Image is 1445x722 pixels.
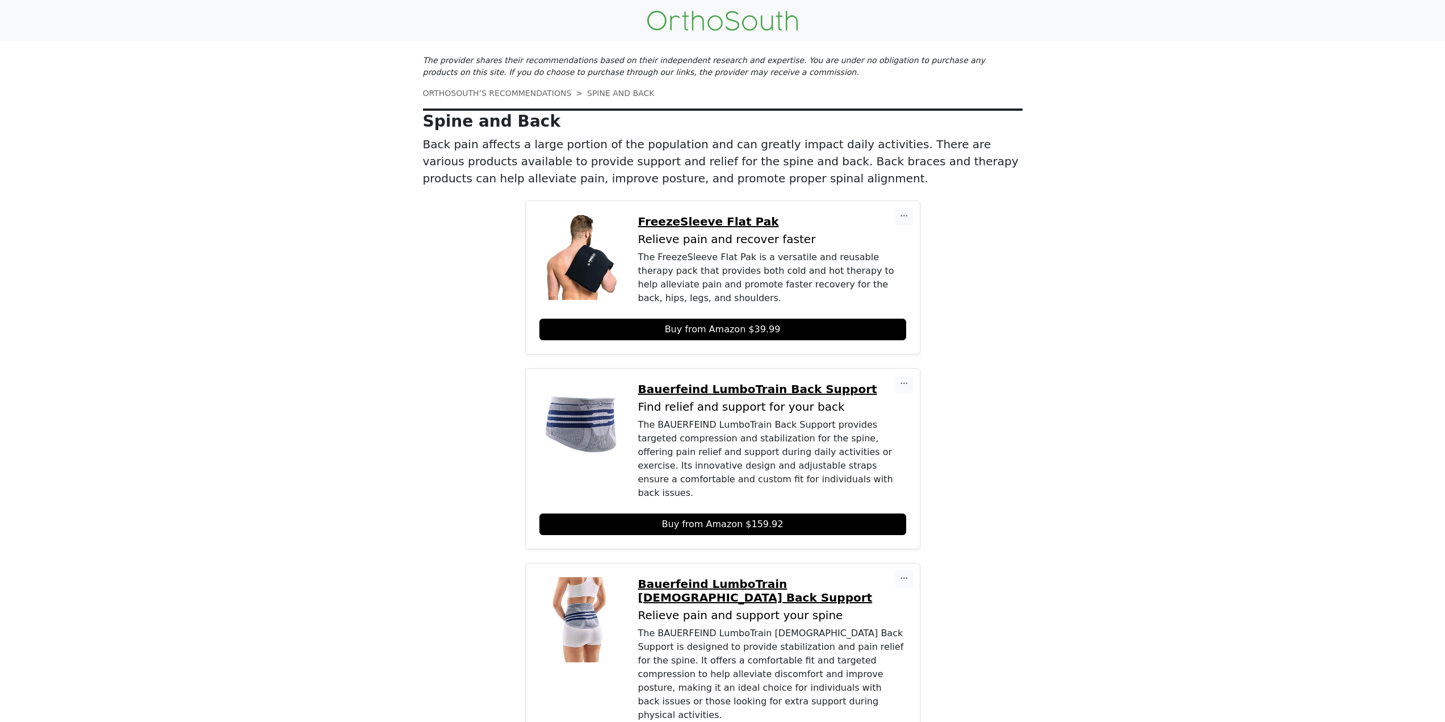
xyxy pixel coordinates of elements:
p: Find relief and support for your back [638,400,906,414]
a: ORTHOSOUTH’S RECOMMENDATIONS [423,89,572,98]
img: Bauerfeind LumboTrain Lady Back Support [539,577,625,662]
p: The provider shares their recommendations based on their independent research and expertise. You ... [423,55,1023,78]
p: Spine and Back [423,112,1023,131]
div: The BAUERFEIND LumboTrain Back Support provides targeted compression and stabilization for the sp... [638,418,906,500]
a: FreezeSleeve Flat Pak [638,215,906,228]
p: Relieve pain and support your spine [638,609,906,622]
div: The BAUERFEIND LumboTrain [DEMOGRAPHIC_DATA] Back Support is designed to provide stabilization an... [638,627,906,722]
p: Back pain affects a large portion of the population and can greatly impact daily activities. Ther... [423,136,1023,187]
a: Bauerfeind LumboTrain Back Support [638,382,906,396]
a: Buy from Amazon $39.99 [539,319,906,340]
p: Relieve pain and recover faster [638,233,906,246]
img: OrthoSouth [647,11,798,31]
li: SPINE AND BACK [571,87,654,99]
img: FreezeSleeve Flat Pak [539,215,625,300]
img: Bauerfeind LumboTrain Back Support [539,382,625,468]
a: Buy from Amazon $159.92 [539,514,906,535]
div: The FreezeSleeve Flat Pak is a versatile and reusable therapy pack that provides both cold and ho... [638,251,906,305]
a: Bauerfeind LumboTrain [DEMOGRAPHIC_DATA] Back Support [638,577,906,604]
